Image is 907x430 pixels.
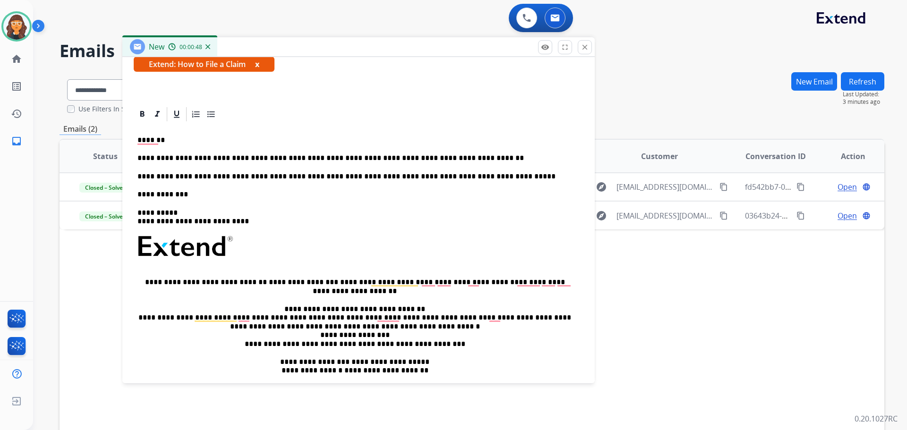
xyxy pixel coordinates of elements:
[807,140,884,173] th: Action
[745,151,806,162] span: Conversation ID
[796,211,805,220] mat-icon: content_copy
[561,43,569,51] mat-icon: fullscreen
[843,91,884,98] span: Last Updated:
[596,181,607,193] mat-icon: explore
[78,104,143,114] label: Use Filters In Search
[11,81,22,92] mat-icon: list_alt
[180,43,202,51] span: 00:00:48
[862,183,871,191] mat-icon: language
[719,211,728,220] mat-icon: content_copy
[541,43,549,51] mat-icon: remove_red_eye
[862,211,871,220] mat-icon: language
[79,183,132,193] span: Closed – Solved
[855,413,898,424] p: 0.20.1027RC
[3,13,30,40] img: avatar
[11,108,22,119] mat-icon: history
[134,57,274,72] span: Extend: How to File a Claim
[838,181,857,193] span: Open
[11,53,22,65] mat-icon: home
[60,42,884,60] h2: Emails
[255,59,259,70] button: x
[170,107,184,121] div: Underline
[641,151,678,162] span: Customer
[745,182,886,192] span: fd542bb7-0f53-47f7-8ac6-28a260150492
[134,123,583,405] div: To enrich screen reader interactions, please activate Accessibility in Grammarly extension settings
[791,72,837,91] button: New Email
[79,211,132,221] span: Closed – Solved
[150,107,164,121] div: Italic
[616,210,714,221] span: [EMAIL_ADDRESS][DOMAIN_NAME]
[135,107,149,121] div: Bold
[189,107,203,121] div: Ordered List
[745,211,891,221] span: 03643b24-6693-48c7-a2d5-e20167e1379a
[93,151,118,162] span: Status
[11,135,22,147] mat-icon: inbox
[838,210,857,221] span: Open
[843,98,884,106] span: 3 minutes ago
[60,123,101,135] p: Emails (2)
[616,181,714,193] span: [EMAIL_ADDRESS][DOMAIN_NAME]
[596,210,607,221] mat-icon: explore
[841,72,884,91] button: Refresh
[204,107,218,121] div: Bullet List
[149,42,164,52] span: New
[719,183,728,191] mat-icon: content_copy
[796,183,805,191] mat-icon: content_copy
[581,43,589,51] mat-icon: close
